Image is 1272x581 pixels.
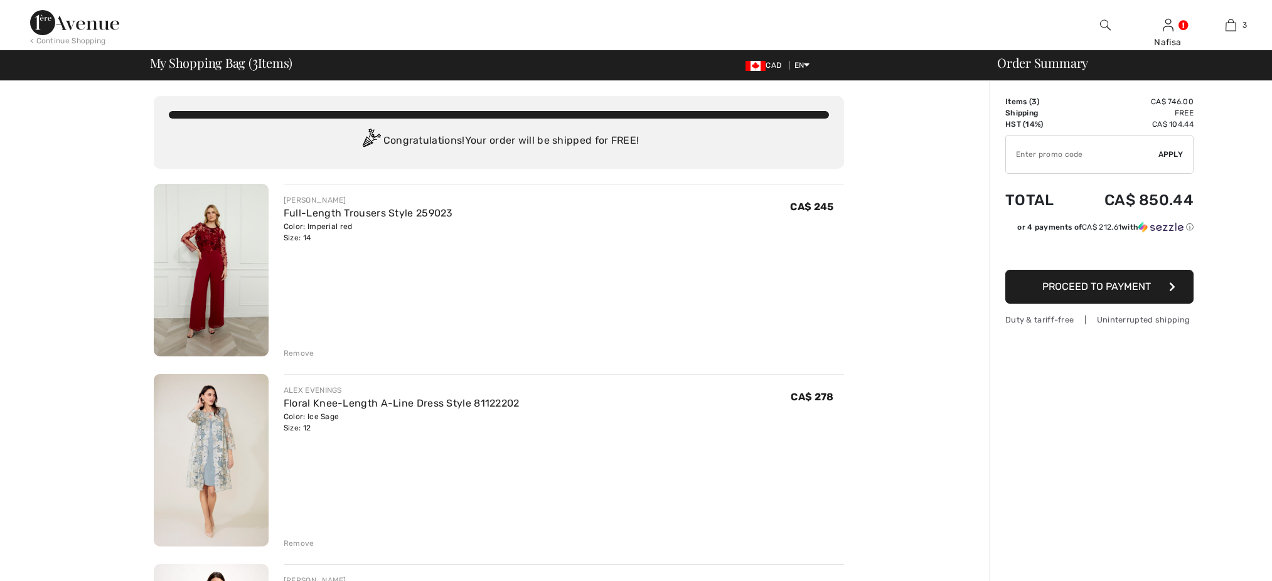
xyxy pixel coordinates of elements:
[1163,18,1173,33] img: My Info
[169,129,829,154] div: Congratulations! Your order will be shipped for FREE!
[1005,221,1194,237] div: or 4 payments ofCA$ 212.61withSezzle Click to learn more about Sezzle
[1017,221,1194,233] div: or 4 payments of with
[154,374,269,546] img: Floral Knee-Length A-Line Dress Style 81122202
[746,61,786,70] span: CAD
[1005,107,1072,119] td: Shipping
[1005,314,1194,326] div: Duty & tariff-free | Uninterrupted shipping
[1138,221,1184,233] img: Sezzle
[1032,97,1037,106] span: 3
[1082,223,1121,232] span: CA$ 212.61
[1005,270,1194,304] button: Proceed to Payment
[1163,19,1173,31] a: Sign In
[1100,18,1111,33] img: search the website
[982,56,1264,69] div: Order Summary
[1005,237,1194,265] iframe: PayPal-paypal
[284,385,520,396] div: ALEX EVENINGS
[1005,179,1072,221] td: Total
[1243,19,1247,31] span: 3
[252,53,258,70] span: 3
[1006,136,1158,173] input: Promo code
[746,61,766,71] img: Canadian Dollar
[284,195,453,206] div: [PERSON_NAME]
[30,10,119,35] img: 1ère Avenue
[284,348,314,359] div: Remove
[284,221,453,243] div: Color: Imperial red Size: 14
[150,56,293,69] span: My Shopping Bag ( Items)
[1042,280,1151,292] span: Proceed to Payment
[791,391,833,403] span: CA$ 278
[284,411,520,434] div: Color: Ice Sage Size: 12
[1158,149,1184,160] span: Apply
[790,201,833,213] span: CA$ 245
[1137,36,1199,49] div: Nafisa
[1200,18,1261,33] a: 3
[1072,119,1194,130] td: CA$ 104.44
[30,35,106,46] div: < Continue Shopping
[1005,119,1072,130] td: HST (14%)
[284,207,453,219] a: Full-Length Trousers Style 259023
[794,61,810,70] span: EN
[1072,96,1194,107] td: CA$ 746.00
[358,129,383,154] img: Congratulation2.svg
[284,538,314,549] div: Remove
[1192,543,1259,575] iframe: Opens a widget where you can find more information
[1005,96,1072,107] td: Items ( )
[1072,107,1194,119] td: Free
[154,184,269,356] img: Full-Length Trousers Style 259023
[284,397,520,409] a: Floral Knee-Length A-Line Dress Style 81122202
[1072,179,1194,221] td: CA$ 850.44
[1226,18,1236,33] img: My Bag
